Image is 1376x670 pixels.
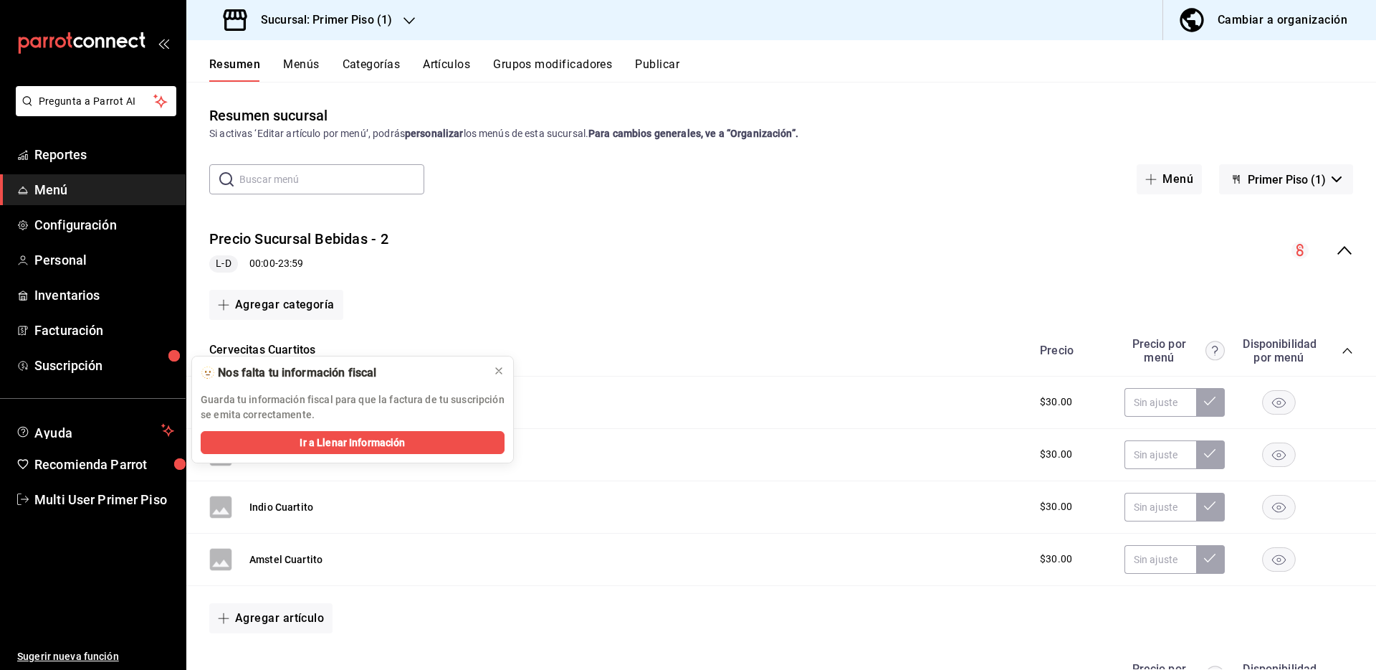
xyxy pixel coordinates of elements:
button: Cervecitas Cuartitos [209,342,315,359]
div: collapse-menu-row [186,217,1376,284]
span: $30.00 [1040,499,1072,514]
div: Si activas ‘Editar artículo por menú’, podrás los menús de esta sucursal. [209,126,1353,141]
button: Ir a Llenar Información [201,431,505,454]
input: Sin ajuste [1124,545,1196,574]
button: collapse-category-row [1342,345,1353,357]
span: Recomienda Parrot [34,455,174,474]
button: Agregar categoría [209,290,343,320]
button: Grupos modificadores [493,57,612,82]
span: $30.00 [1040,395,1072,410]
button: Amstel Cuartito [249,552,322,567]
span: Primer Piso (1) [1248,173,1326,187]
div: Cambiar a organización [1218,10,1347,30]
strong: personalizar [405,128,464,139]
span: Suscripción [34,356,174,375]
div: navigation tabs [209,57,1376,82]
button: open_drawer_menu [158,37,169,49]
input: Sin ajuste [1124,440,1196,469]
span: Ayuda [34,422,156,439]
button: Indio Cuartito [249,500,313,514]
span: Personal [34,250,174,270]
span: Multi User Primer Piso [34,490,174,509]
input: Buscar menú [239,165,424,194]
span: Ir a Llenar Información [300,435,405,450]
button: Artículos [423,57,470,82]
div: Disponibilidad por menú [1243,337,1314,364]
button: Primer Piso (1) [1219,164,1353,194]
strong: Para cambios generales, ve a “Organización”. [588,128,798,139]
div: Precio por menú [1124,337,1225,364]
div: Resumen sucursal [209,105,328,126]
span: Facturación [34,321,174,340]
div: Precio [1026,344,1117,357]
span: Menú [34,180,174,199]
div: 00:00 - 23:59 [209,255,388,273]
button: Menú [1137,164,1202,194]
button: Publicar [635,57,679,82]
span: Configuración [34,215,174,235]
span: Inventarios [34,286,174,305]
button: Precio Sucursal Bebidas - 2 [209,229,388,250]
h3: Sucursal: Primer Piso (1) [249,11,392,29]
input: Sin ajuste [1124,388,1196,417]
span: Sugerir nueva función [17,649,174,664]
span: Reportes [34,145,174,164]
span: $30.00 [1040,447,1072,462]
button: Agregar artículo [209,603,333,633]
button: Resumen [209,57,260,82]
p: Guarda tu información fiscal para que la factura de tu suscripción se emita correctamente. [201,392,505,423]
span: $30.00 [1040,552,1072,567]
div: 🫥 Nos falta tu información fiscal [201,365,482,381]
a: Pregunta a Parrot AI [10,104,176,119]
input: Sin ajuste [1124,493,1196,522]
button: Menús [283,57,319,82]
span: Pregunta a Parrot AI [39,94,154,109]
span: L-D [210,256,236,271]
button: Categorías [343,57,401,82]
button: Pregunta a Parrot AI [16,86,176,116]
